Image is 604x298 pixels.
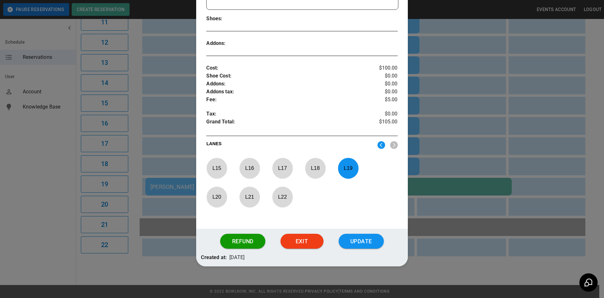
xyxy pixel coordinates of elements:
p: $0.00 [366,80,398,88]
p: $105.00 [366,118,398,127]
p: $0.00 [366,72,398,80]
p: Tax : [206,110,365,118]
p: L 17 [272,161,293,176]
p: L 15 [206,161,227,176]
p: L 22 [272,189,293,204]
p: L 20 [206,189,227,204]
img: left2.png [377,141,385,149]
p: Addons tax : [206,88,365,96]
button: Update [339,234,384,249]
p: Fee : [206,96,365,104]
p: L 18 [305,161,326,176]
p: $0.00 [366,88,398,96]
p: L 16 [239,161,260,176]
p: L 19 [338,161,359,176]
p: Cost : [206,64,365,72]
p: L 21 [239,189,260,204]
p: $100.00 [366,64,398,72]
p: Shoes : [206,15,254,23]
img: right2.png [390,141,398,149]
button: Exit [281,234,323,249]
p: Grand Total : [206,118,365,127]
p: LANES [206,140,372,149]
button: Refund [220,234,265,249]
p: $0.00 [366,110,398,118]
p: Created at: [201,254,227,262]
p: Addons : [206,80,365,88]
p: Addons : [206,40,254,47]
p: [DATE] [229,254,245,262]
p: Shoe Cost : [206,72,365,80]
p: $5.00 [366,96,398,104]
